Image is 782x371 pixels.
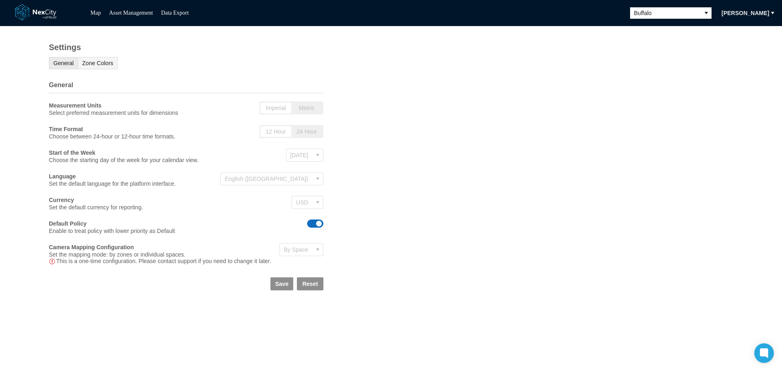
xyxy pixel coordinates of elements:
[49,81,323,89] h2: General
[49,196,283,204] h3: Currency
[722,9,769,17] span: [PERSON_NAME]
[49,220,299,228] h3: Default Policy
[49,251,271,265] p: Set the mapping mode: by zones or individual spaces. This is a one-time configuration. Please con...
[49,101,251,110] h3: Measurement Units
[49,110,251,116] p: Select preferred measurement units for dimensions
[701,7,712,19] button: select
[716,7,775,20] button: [PERSON_NAME]
[49,204,283,211] p: Set the default currency for reporting.
[49,180,212,187] p: Set the default language for the platform interface.
[49,157,278,163] p: Choose the starting day of the week for your calendar view.
[49,57,78,69] button: General
[49,228,299,234] p: Enable to treat policy with lower priority as Default
[109,10,153,16] a: Asset Management
[49,43,323,52] h1: Settings
[49,243,271,251] h3: Camera Mapping Configuration
[49,133,251,140] p: Choose between 24-hour or 12-hour time formats.
[49,125,251,133] h3: Time Format
[53,60,74,66] span: General
[49,172,212,180] h3: Language
[90,10,101,16] a: Map
[161,10,189,16] a: Data Export
[78,57,118,69] button: Zone Colors
[82,60,113,66] span: Zone Colors
[634,9,697,17] span: Buffalo
[49,149,278,157] h3: Start of the Week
